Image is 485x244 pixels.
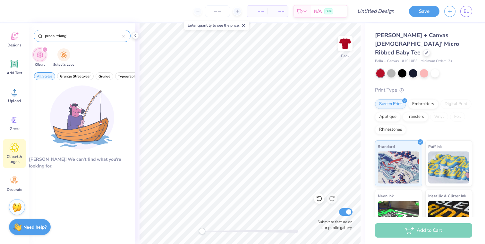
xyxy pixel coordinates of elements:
[326,9,332,13] span: Free
[339,37,352,50] img: Back
[271,8,284,15] span: – –
[352,5,399,18] input: Untitled Design
[57,72,94,80] button: filter button
[341,53,349,59] div: Back
[450,112,465,122] div: Foil
[184,21,249,30] div: Enter quantity to see the price.
[375,99,406,109] div: Screen Print
[35,62,45,67] span: Clipart
[378,151,419,183] img: Standard
[314,8,322,15] span: N/A
[7,43,21,48] span: Designs
[23,224,47,230] strong: Need help?
[36,51,44,59] img: Clipart Image
[440,99,472,109] div: Digital Print
[408,99,438,109] div: Embroidery
[98,74,110,79] span: Grunge
[375,86,472,94] div: Print Type
[428,192,466,199] span: Metallic & Glitter Ink
[10,126,20,131] span: Greek
[251,8,264,15] span: – –
[464,8,469,15] span: EL
[375,59,399,64] span: Bella + Canvas
[428,143,442,150] span: Puff Ink
[53,48,74,67] button: filter button
[8,98,21,103] span: Upload
[53,62,74,67] span: School's Logo
[50,85,114,150] img: Loading...
[402,59,417,64] span: # 1010BE
[53,48,74,67] div: filter for School's Logo
[378,143,395,150] span: Standard
[403,112,428,122] div: Transfers
[428,151,470,183] img: Puff Ink
[205,5,230,17] input: – –
[29,156,135,169] div: [PERSON_NAME]! We can't find what you're looking for.
[34,72,55,80] button: filter button
[375,112,401,122] div: Applique
[460,6,472,17] a: EL
[115,72,140,80] button: filter button
[430,112,448,122] div: Vinyl
[409,6,439,17] button: Save
[428,201,470,233] img: Metallic & Glitter Ink
[33,48,46,67] button: filter button
[33,48,46,67] div: filter for Clipart
[421,59,453,64] span: Minimum Order: 12 +
[7,187,22,192] span: Decorate
[60,74,91,79] span: Grunge Streetwear
[37,74,52,79] span: All Styles
[314,219,353,231] label: Submit to feature on our public gallery.
[4,154,25,164] span: Clipart & logos
[378,201,419,233] img: Neon Ink
[199,228,205,234] div: Accessibility label
[378,192,394,199] span: Neon Ink
[44,33,122,39] input: Try "Stars"
[375,125,406,134] div: Rhinestones
[96,72,113,80] button: filter button
[118,74,138,79] span: Typography
[60,51,67,59] img: School's Logo Image
[375,31,459,56] span: [PERSON_NAME] + Canvas [DEMOGRAPHIC_DATA]' Micro Ribbed Baby Tee
[7,70,22,76] span: Add Text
